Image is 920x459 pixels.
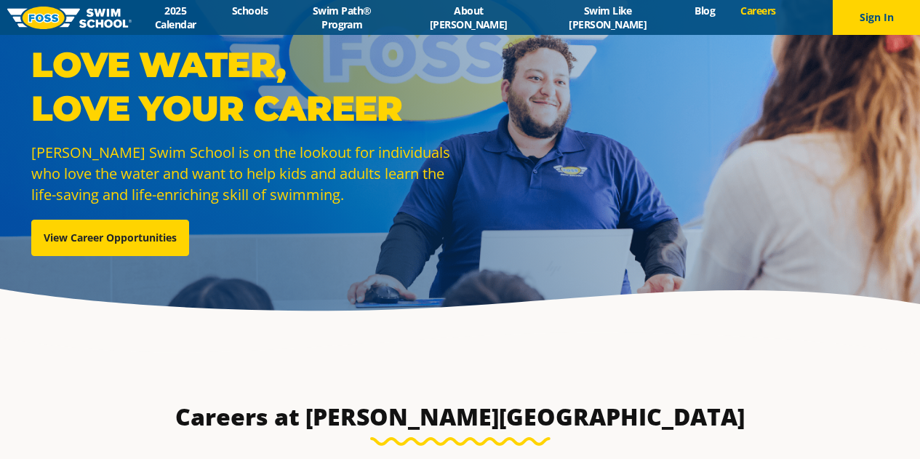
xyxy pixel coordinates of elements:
a: Swim Path® Program [281,4,404,31]
img: FOSS Swim School Logo [7,7,132,29]
a: 2025 Calendar [132,4,220,31]
a: Blog [682,4,728,17]
a: Careers [728,4,788,17]
a: About [PERSON_NAME] [404,4,534,31]
h3: Careers at [PERSON_NAME][GEOGRAPHIC_DATA] [117,402,804,431]
span: [PERSON_NAME] Swim School is on the lookout for individuals who love the water and want to help k... [31,143,450,204]
a: View Career Opportunities [31,220,189,256]
a: Schools [220,4,281,17]
a: Swim Like [PERSON_NAME] [534,4,682,31]
p: Love Water, Love Your Career [31,43,453,130]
